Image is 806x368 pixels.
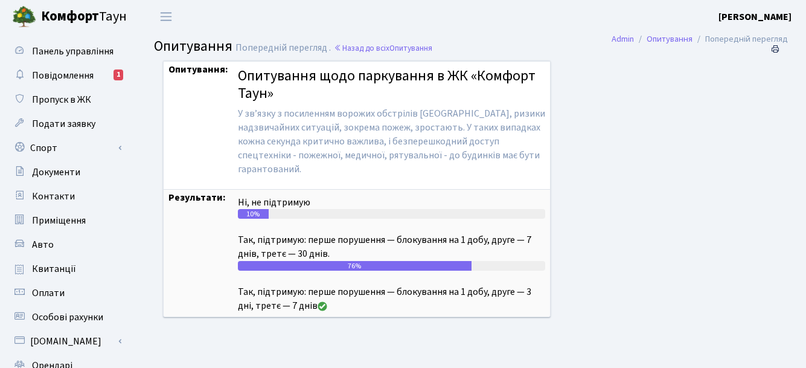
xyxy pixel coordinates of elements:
[6,208,127,233] a: Приміщення
[12,5,36,29] img: logo.png
[612,33,634,45] a: Admin
[32,311,103,324] span: Особові рахунки
[151,7,181,27] button: Переключити навігацію
[32,93,91,106] span: Пропуск в ЖК
[238,285,545,313] div: Так, підтримую: перше порушення — блокування на 1 добу, друге — 3 дні, третє — 7 днів
[32,238,54,251] span: Авто
[6,305,127,329] a: Особові рахунки
[6,281,127,305] a: Оплати
[6,112,127,136] a: Подати заявку
[32,286,65,300] span: Оплати
[235,41,331,54] span: Попередній перегляд .
[6,160,127,184] a: Документи
[6,184,127,208] a: Контакти
[6,39,127,63] a: Панель управління
[168,191,226,204] strong: Результати:
[6,329,127,353] a: [DOMAIN_NAME]
[41,7,99,26] b: Комфорт
[334,42,432,54] a: Назад до всіхОпитування
[647,33,692,45] a: Опитування
[168,63,228,76] strong: Опитування:
[32,190,75,203] span: Контакти
[6,257,127,281] a: Квитанції
[154,36,232,57] span: Опитування
[238,261,472,271] div: 76%
[718,10,792,24] a: [PERSON_NAME]
[6,88,127,112] a: Пропуск в ЖК
[238,233,545,261] div: Так, підтримую: перше порушення — блокування на 1 добу, друге — 7 днів, третє — 30 днів.
[238,68,545,103] h4: Опитування щодо паркування в ЖК «Комфорт Таун»
[32,69,94,82] span: Повідомлення
[692,33,788,46] li: Попередній перегляд
[593,27,806,52] nav: breadcrumb
[389,42,432,54] span: Опитування
[6,136,127,160] a: Спорт
[238,209,269,219] div: 10%
[32,166,80,179] span: Документи
[6,63,127,88] a: Повідомлення1
[32,117,95,131] span: Подати заявку
[6,233,127,257] a: Авто
[41,7,127,27] span: Таун
[32,45,114,58] span: Панель управління
[32,262,76,276] span: Квитанції
[32,214,86,227] span: Приміщення
[238,196,545,210] div: Ні, не підтримую
[114,69,123,80] div: 1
